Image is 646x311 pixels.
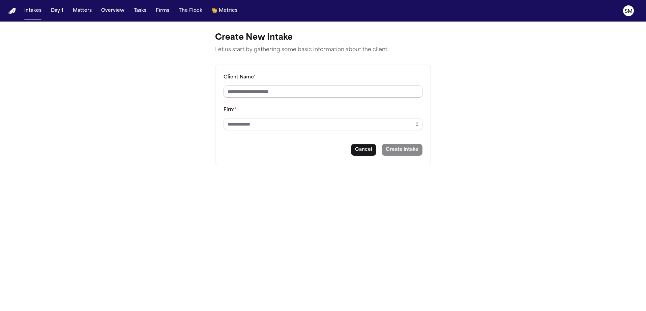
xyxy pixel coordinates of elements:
[382,144,422,156] button: Create intake
[8,8,16,14] img: Finch Logo
[351,144,376,156] button: Cancel intake creation
[153,5,172,17] button: Firms
[215,46,431,54] p: Let us start by gathering some basic information about the client.
[224,85,422,98] input: Client name
[22,5,44,17] button: Intakes
[176,5,205,17] button: The Flock
[224,107,237,112] label: Firm
[98,5,127,17] button: Overview
[70,5,94,17] button: Matters
[48,5,66,17] button: Day 1
[209,5,240,17] button: crownMetrics
[215,32,431,43] h1: Create New Intake
[224,75,256,80] label: Client Name
[224,118,422,130] input: Select a firm
[8,8,16,14] a: Home
[131,5,149,17] button: Tasks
